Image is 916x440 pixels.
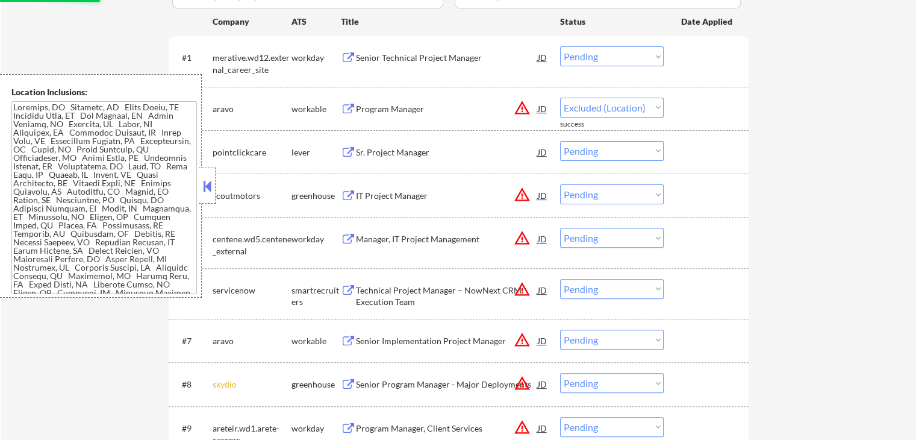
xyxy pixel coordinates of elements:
div: aravo [213,335,291,347]
div: JD [537,417,549,439]
div: #1 [182,52,203,64]
div: JD [537,184,549,206]
div: Manager, IT Project Management [356,233,538,245]
div: workable [291,335,341,347]
div: Technical Project Manager – NowNext CRM Execution Team [356,284,538,308]
button: warning_amber [514,375,531,392]
div: aravo [213,103,291,115]
div: success [560,119,608,130]
div: Program Manager [356,103,538,115]
button: warning_amber [514,230,531,247]
div: Sr. Project Manager [356,146,538,159]
div: Senior Program Manager - Major Deployments [356,379,538,391]
div: JD [537,330,549,351]
div: workday [291,52,341,64]
div: centene.wd5.centene_external [213,233,291,257]
div: #8 [182,379,203,391]
button: warning_amber [514,186,531,203]
div: JD [537,46,549,68]
div: Status [560,10,664,32]
button: warning_amber [514,419,531,436]
div: skydio [213,379,291,391]
button: warning_amber [514,281,531,298]
button: warning_amber [514,99,531,116]
div: Date Applied [681,16,734,28]
div: Company [213,16,291,28]
div: smartrecruiters [291,284,341,308]
div: JD [537,373,549,395]
div: Senior Technical Project Manager [356,52,538,64]
div: JD [537,141,549,163]
div: ATS [291,16,341,28]
div: Title [341,16,549,28]
div: merative.wd12.external_career_site [213,52,291,75]
div: pointclickcare [213,146,291,159]
div: workday [291,233,341,245]
div: greenhouse [291,379,341,391]
div: #7 [182,335,203,347]
div: #9 [182,423,203,435]
div: scoutmotors [213,190,291,202]
div: servicenow [213,284,291,297]
div: Location Inclusions: [11,86,197,98]
div: workday [291,423,341,435]
div: IT Project Manager [356,190,538,202]
div: workable [291,103,341,115]
div: Senior Implementation Project Manager [356,335,538,347]
button: warning_amber [514,332,531,348]
div: lever [291,146,341,159]
div: JD [537,228,549,250]
div: Program Manager, Client Services [356,423,538,435]
div: JD [537,98,549,119]
div: JD [537,279,549,301]
div: greenhouse [291,190,341,202]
